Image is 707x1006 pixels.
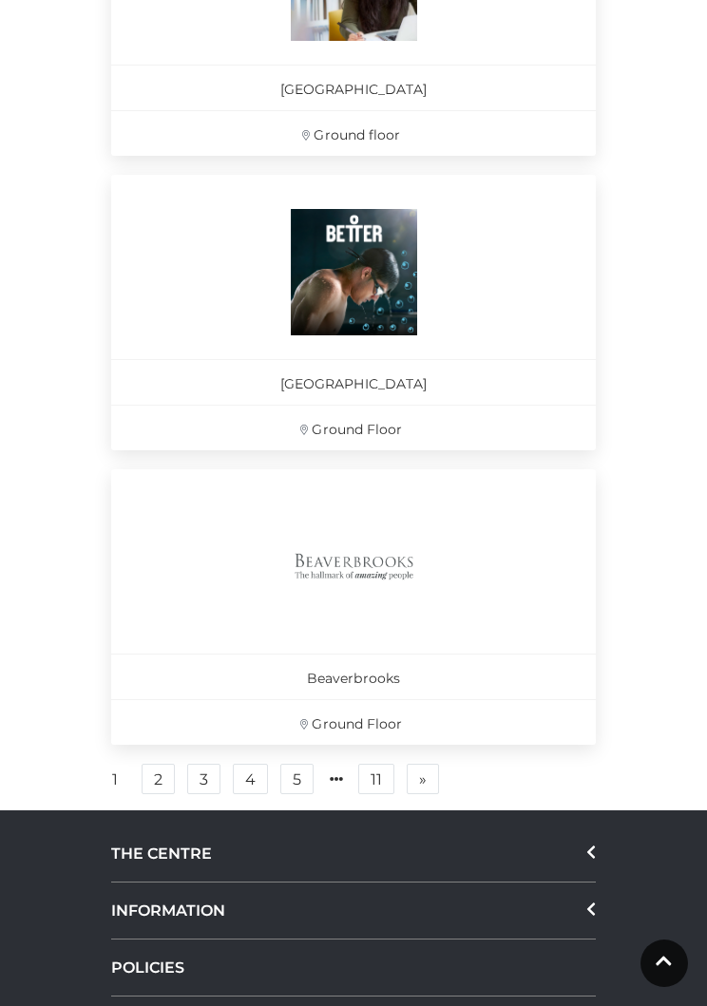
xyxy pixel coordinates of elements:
[233,764,268,794] a: 4
[111,654,596,699] p: Beaverbrooks
[187,764,220,794] a: 3
[111,359,596,405] p: [GEOGRAPHIC_DATA]
[280,764,314,794] a: 5
[111,940,596,997] a: POLICIES
[111,883,596,940] div: INFORMATION
[111,469,596,745] a: Beaverbrooks Ground Floor
[358,764,394,794] a: 11
[111,826,596,883] div: THE CENTRE
[111,699,596,745] p: Ground Floor
[407,764,439,794] a: Next
[111,405,596,450] p: Ground Floor
[419,772,427,786] span: »
[111,65,596,110] p: [GEOGRAPHIC_DATA]
[142,764,175,794] a: 2
[111,175,596,450] a: [GEOGRAPHIC_DATA] Ground Floor
[111,110,596,156] p: Ground floor
[101,765,129,795] a: 1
